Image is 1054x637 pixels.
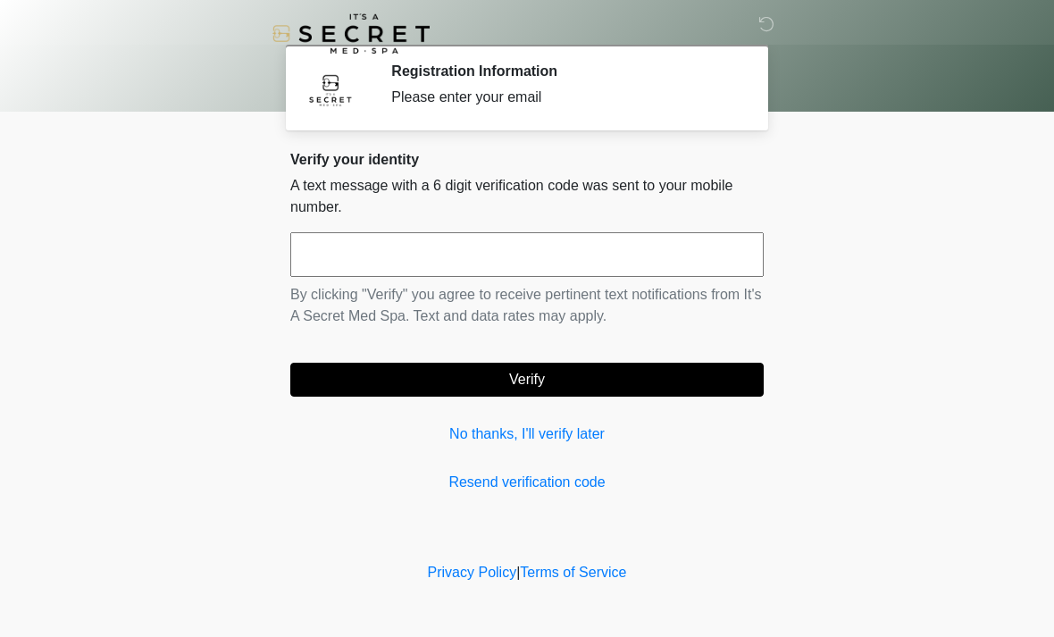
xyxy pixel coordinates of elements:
[290,284,764,327] p: By clicking "Verify" you agree to receive pertinent text notifications from It's A Secret Med Spa...
[290,151,764,168] h2: Verify your identity
[428,565,517,580] a: Privacy Policy
[272,13,430,54] img: It's A Secret Med Spa Logo
[520,565,626,580] a: Terms of Service
[391,87,737,108] div: Please enter your email
[290,175,764,218] p: A text message with a 6 digit verification code was sent to your mobile number.
[304,63,357,116] img: Agent Avatar
[516,565,520,580] a: |
[290,472,764,493] a: Resend verification code
[290,363,764,397] button: Verify
[290,423,764,445] a: No thanks, I'll verify later
[391,63,737,80] h2: Registration Information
